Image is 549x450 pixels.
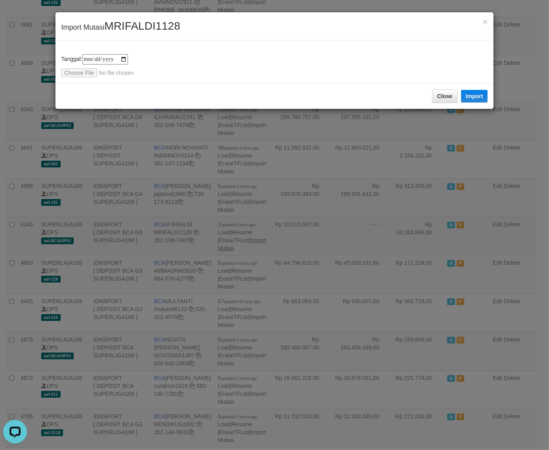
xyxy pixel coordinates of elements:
div: Tanggal: [61,54,488,77]
span: MRIFALDI1128 [105,20,180,32]
button: Close [432,89,457,103]
button: Import [461,90,488,103]
button: Close [483,17,488,26]
span: × [483,17,488,26]
span: Import Mutasi [61,23,180,31]
button: Open LiveChat chat widget [3,3,27,27]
